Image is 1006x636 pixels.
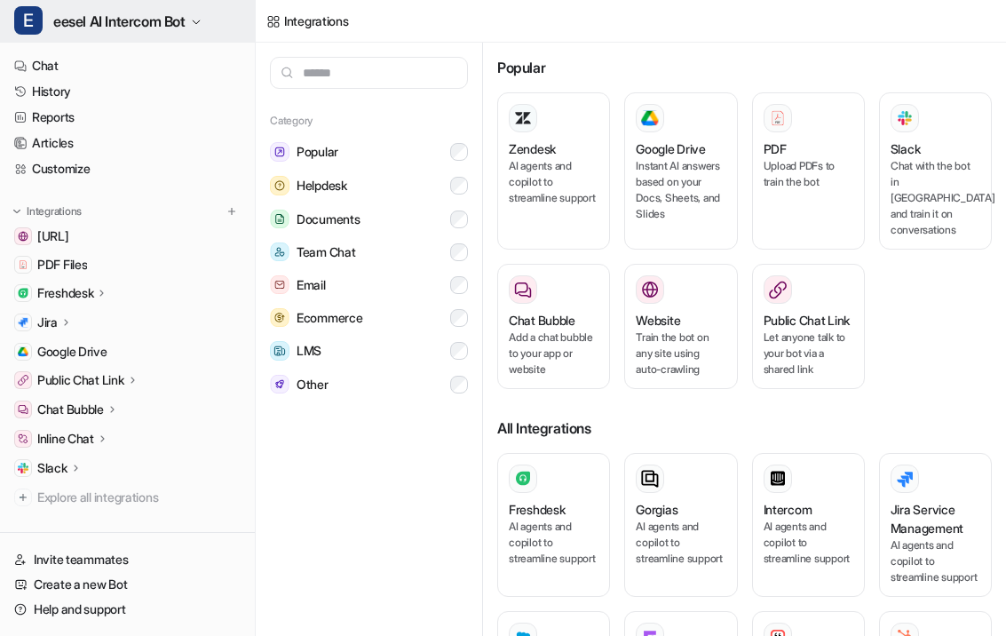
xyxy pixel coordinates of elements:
span: Other [297,376,329,394]
span: Email [297,276,326,294]
img: Documents [270,210,289,228]
h3: Google Drive [636,139,706,158]
button: Team ChatTeam Chat [270,235,468,268]
h3: Public Chat Link [764,311,851,330]
div: Integrations [284,12,349,30]
button: SlackSlackChat with the bot in [GEOGRAPHIC_DATA] and train it on conversations [879,92,992,250]
h3: All Integrations [497,417,992,439]
p: Add a chat bubble to your app or website [509,330,598,378]
a: Chat [7,53,248,78]
button: OtherOther [270,368,468,401]
p: Slack [37,459,67,477]
button: LMSLMS [270,334,468,368]
p: Train the bot on any site using auto-crawling [636,330,725,378]
img: Slack [18,463,28,473]
img: dashboard.eesel.ai [18,231,28,242]
button: DocumentsDocuments [270,203,468,235]
img: Team Chat [270,242,289,261]
p: AI agents and copilot to streamline support [636,519,725,567]
a: Google DriveGoogle Drive [7,339,248,364]
p: AI agents and copilot to streamline support [764,519,853,567]
button: PDFPDFUpload PDFs to train the bot [752,92,865,250]
h3: Jira Service Management [891,500,980,537]
p: Integrations [27,204,82,219]
button: IntercomAI agents and copilot to streamline support [752,453,865,597]
span: [URL] [37,227,69,245]
button: EmailEmail [270,268,468,301]
button: FreshdeskAI agents and copilot to streamline support [497,453,610,597]
span: eesel AI Intercom Bot [53,9,186,34]
a: Customize [7,156,248,181]
img: Other [270,375,289,394]
p: Freshdesk [37,284,93,302]
span: Ecommerce [297,309,362,327]
p: Upload PDFs to train the bot [764,158,853,190]
img: PDF Files [18,259,28,270]
a: Reports [7,105,248,130]
h3: Intercom [764,500,812,519]
a: Integrations [266,12,349,30]
p: AI agents and copilot to streamline support [509,158,598,206]
p: Jira [37,314,58,331]
button: EcommerceEcommerce [270,301,468,334]
h3: Freshdesk [509,500,565,519]
img: explore all integrations [14,489,32,506]
span: Helpdesk [297,177,347,195]
img: Helpdesk [270,176,289,195]
button: WebsiteWebsiteTrain the bot on any site using auto-crawling [624,264,737,389]
button: Chat BubbleAdd a chat bubble to your app or website [497,264,610,389]
img: Slack [896,107,914,128]
img: Popular [270,142,289,162]
img: Jira [18,317,28,328]
span: Documents [297,211,360,228]
span: Google Drive [37,343,107,361]
img: Inline Chat [18,433,28,444]
img: Chat Bubble [18,404,28,415]
p: Chat with the bot in [GEOGRAPHIC_DATA] and train it on conversations [891,158,980,238]
a: dashboard.eesel.ai[URL] [7,224,248,249]
button: PopularPopular [270,135,468,169]
img: PDF [769,109,787,126]
button: Integrations [7,203,87,220]
p: Chat Bubble [37,401,104,418]
img: menu_add.svg [226,205,238,218]
img: Google Drive [18,346,28,357]
h3: Gorgias [636,500,677,519]
a: Create a new Bot [7,572,248,597]
a: Help and support [7,597,248,622]
h3: PDF [764,139,787,158]
a: Invite teammates [7,547,248,572]
a: Articles [7,131,248,155]
button: ZendeskAI agents and copilot to streamline support [497,92,610,250]
span: Popular [297,143,338,161]
p: Public Chat Link [37,371,124,389]
button: Jira Service ManagementAI agents and copilot to streamline support [879,453,992,597]
span: PDF Files [37,256,87,274]
a: PDF FilesPDF Files [7,252,248,277]
p: Let anyone talk to your bot via a shared link [764,330,853,378]
a: History [7,79,248,104]
a: Explore all integrations [7,485,248,510]
h3: Website [636,311,680,330]
p: AI agents and copilot to streamline support [509,519,598,567]
img: LMS [270,341,289,361]
p: Inline Chat [37,430,94,448]
img: Website [641,281,659,298]
h3: Slack [891,139,921,158]
img: Ecommerce [270,308,289,327]
button: HelpdeskHelpdesk [270,169,468,203]
span: LMS [297,342,321,360]
img: Public Chat Link [18,375,28,386]
button: Google DriveGoogle DriveInstant AI answers based on your Docs, Sheets, and Slides [624,92,737,250]
h3: Chat Bubble [509,311,575,330]
img: expand menu [11,205,23,218]
img: Email [270,275,289,294]
img: Freshdesk [18,288,28,298]
p: AI agents and copilot to streamline support [891,537,980,585]
button: Public Chat LinkLet anyone talk to your bot via a shared link [752,264,865,389]
h3: Zendesk [509,139,556,158]
span: E [14,6,43,35]
span: Explore all integrations [37,483,241,512]
h5: Category [270,114,468,128]
h3: Popular [497,57,992,78]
